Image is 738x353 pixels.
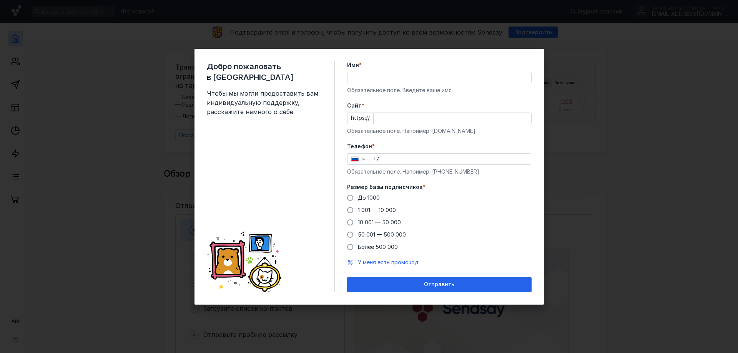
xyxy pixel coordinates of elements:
div: Обязательное поле. Например: [PHONE_NUMBER] [347,168,532,176]
span: Чтобы мы могли предоставить вам индивидуальную поддержку, расскажите немного о себе [207,89,322,116]
span: Более 500 000 [358,244,398,250]
span: Имя [347,61,359,69]
button: Отправить [347,277,532,292]
span: 50 001 — 500 000 [358,231,406,238]
span: До 1000 [358,194,380,201]
span: Размер базы подписчиков [347,183,422,191]
span: 1 001 — 10 000 [358,207,396,213]
span: Добро пожаловать в [GEOGRAPHIC_DATA] [207,61,322,83]
span: Cайт [347,102,362,109]
span: 10 001 — 50 000 [358,219,401,225]
span: Отправить [424,281,454,288]
span: Телефон [347,143,372,150]
button: У меня есть промокод [358,259,419,266]
div: Обязательное поле. Например: [DOMAIN_NAME] [347,127,532,135]
div: Обязательное поле. Введите ваше имя [347,86,532,94]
